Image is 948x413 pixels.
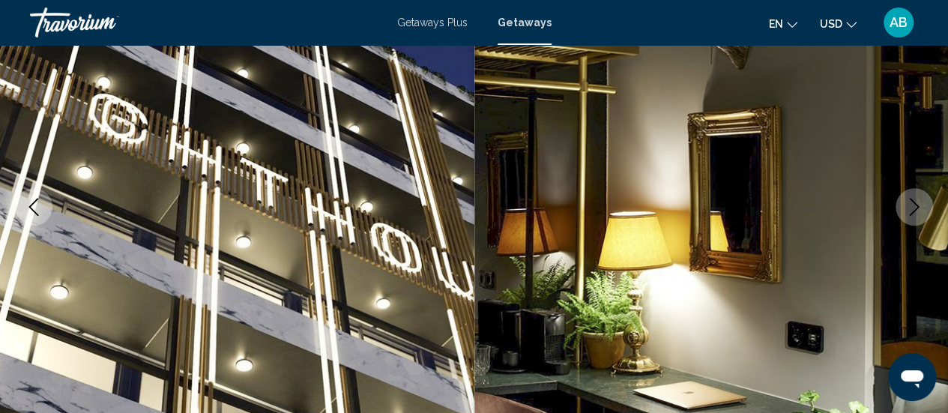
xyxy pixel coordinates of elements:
[820,13,857,34] button: Change currency
[890,15,908,30] span: AB
[888,353,936,401] iframe: Bouton de lancement de la fenêtre de messagerie
[15,188,52,226] button: Previous image
[879,7,918,38] button: User Menu
[397,16,468,28] a: Getaways Plus
[769,18,783,30] span: en
[498,16,552,28] a: Getaways
[769,13,797,34] button: Change language
[820,18,842,30] span: USD
[896,188,933,226] button: Next image
[30,7,382,37] a: Travorium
